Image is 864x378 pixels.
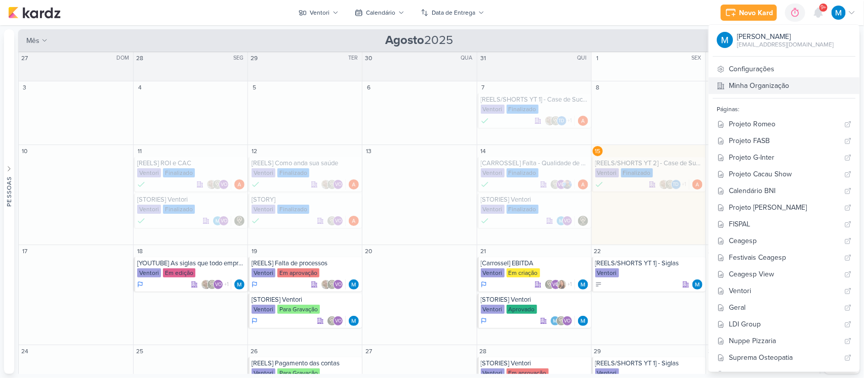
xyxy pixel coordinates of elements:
[221,219,227,224] p: VO
[673,182,679,187] p: Td
[821,4,827,12] span: 9+
[349,216,359,226] div: Responsável: Amanda ARAUJO
[20,53,30,63] div: 27
[249,346,259,356] div: 26
[135,146,145,156] div: 11
[709,199,859,216] a: Projeto [PERSON_NAME]
[234,279,244,290] div: Responsável: MARIANA MIRANDA
[707,346,717,356] div: 30
[478,82,488,92] div: 7
[386,33,425,48] strong: Agosto
[277,168,309,177] div: Finalizado
[567,117,572,125] span: +1
[709,266,859,282] a: Ceagesp View
[659,179,689,190] div: Colaboradores: Sarah Violante, Leviê Agência de Marketing Digital, Thais de carvalho, Ventori Ofi...
[729,169,840,179] div: Projeto Cacau Show
[562,216,572,226] div: Ventori Oficial
[707,246,717,256] div: 23
[595,281,602,288] div: A Fazer
[507,105,539,114] div: Finalizado
[5,176,14,207] div: Pessoas
[213,216,223,226] img: MARIANA MIRANDA
[363,82,374,92] div: 6
[348,54,361,62] div: TER
[478,346,488,356] div: 28
[327,216,337,226] img: Leviê Agência de Marketing Digital
[551,279,561,290] div: Ventori Oficial
[578,279,588,290] div: Responsável: MARIANA MIRANDA
[137,196,245,204] div: [STORIES] Ventori
[593,146,603,156] div: 15
[578,116,588,126] div: Responsável: Amanda ARAUJO
[26,35,39,46] span: mês
[595,179,603,190] div: Done
[333,179,343,190] div: Ventori Oficial
[709,333,859,349] a: Nuppe Pizzaria
[564,219,570,224] p: VO
[349,279,359,290] div: Responsável: MARIANA MIRANDA
[659,179,669,190] img: Sarah Violante
[707,146,717,156] div: 16
[461,54,476,62] div: QUA
[135,246,145,256] div: 18
[478,246,488,256] div: 21
[321,279,331,290] img: Sarah Violante
[386,32,454,49] span: 2025
[709,61,859,77] a: Configurações
[556,179,566,190] div: Ventori Oficial
[219,179,229,190] div: Ventori Oficial
[349,316,359,326] div: Responsável: MARIANA MIRANDA
[729,119,840,129] div: Projeto Romeo
[551,116,561,126] img: Leviê Agência de Marketing Digital
[249,246,259,256] div: 19
[277,205,309,214] div: Finalizado
[507,368,549,377] div: Em aprovação
[707,53,717,63] div: 2
[8,7,61,19] img: kardz.app
[327,316,346,326] div: Colaboradores: Leviê Agência de Marketing Digital, Ventori Oficial
[552,282,559,288] p: VO
[363,246,374,256] div: 20
[559,119,565,124] p: Td
[234,216,244,226] div: Responsável: Leviê Agência de Marketing Digital
[252,359,360,367] div: [REELS] Pagamento das contas
[729,235,840,246] div: Ceagesp
[692,279,703,290] img: MARIANA MIRANDA
[578,316,588,326] div: Responsável: MARIANA MIRANDA
[333,279,343,290] div: Ventori Oficial
[349,279,359,290] img: MARIANA MIRANDA
[729,202,840,213] div: Projeto [PERSON_NAME]
[545,116,555,126] img: Sarah Violante
[135,53,145,63] div: 28
[137,159,245,167] div: [REELS] ROI e CAC
[252,205,275,214] div: Ventori
[249,53,259,63] div: 29
[481,259,589,267] div: [Carrossel] EBITDA
[739,8,773,18] div: Novo Kard
[116,54,132,62] div: DOM
[327,316,337,326] img: Leviê Agência de Marketing Digital
[335,219,342,224] p: VO
[692,279,703,290] div: Responsável: MARIANA MIRANDA
[692,179,703,190] div: Responsável: Amanda ARAUJO
[481,96,589,104] div: [REELS/SHORTS YT 1] - Case de Sucesso
[595,359,704,367] div: [REELS/SHORTS YT 1] - Siglas
[252,317,258,325] div: Em Andamento
[481,116,489,126] div: Done
[507,168,539,177] div: Finalizado
[481,359,589,367] div: [STORIES] Ventori
[709,282,859,299] a: Ventori
[137,216,145,226] div: Finalizado
[20,346,30,356] div: 24
[595,159,704,167] div: [REELS/SHORTS YT 2] - Case de Sucesso
[207,279,217,290] img: Leviê Agência de Marketing Digital
[481,179,489,190] div: Done
[478,53,488,63] div: 31
[481,168,505,177] div: Ventori
[717,32,733,48] img: MARIANA MIRANDA
[252,368,275,377] div: Ventori
[709,299,859,316] a: Geral
[481,105,505,114] div: Ventori
[349,179,359,190] div: Responsável: Amanda ARAUJO
[545,279,575,290] div: Colaboradores: Leviê Agência de Marketing Digital, Ventori Oficial, Franciluce Carvalho, Guilherm...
